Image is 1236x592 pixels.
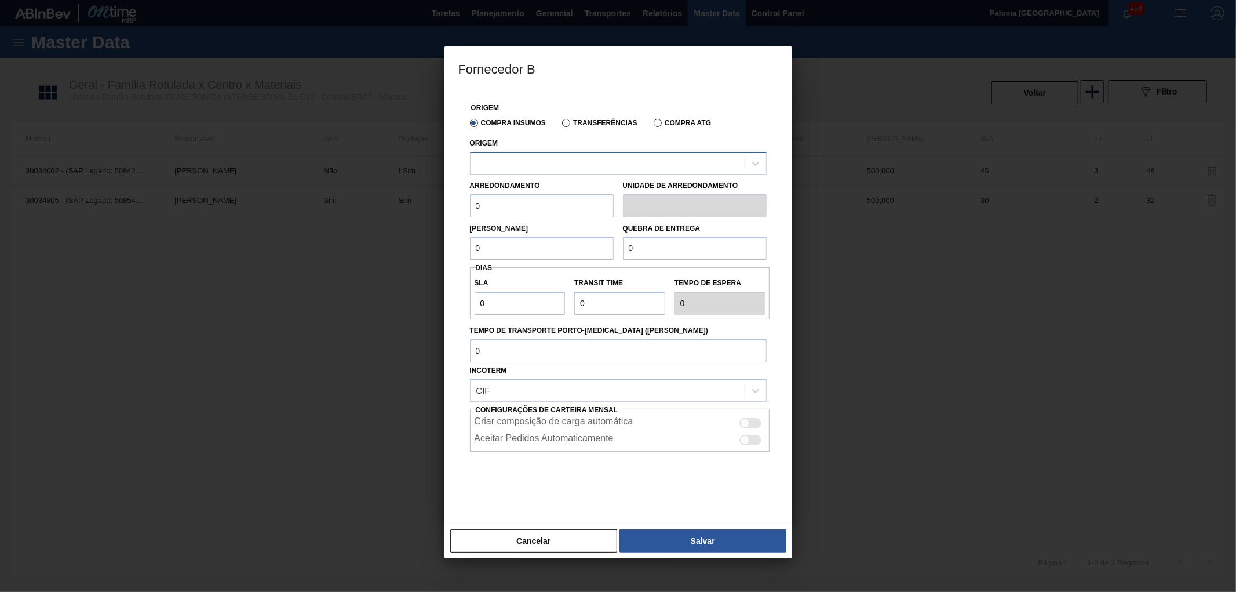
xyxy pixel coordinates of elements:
[654,119,711,127] label: Compra ATG
[470,181,540,190] label: Arredondamento
[450,529,618,553] button: Cancelar
[470,430,770,447] div: Essa configuração habilita aceite automático do pedido do lado do fornecedor
[470,413,770,430] div: Essa configuração habilita a criação automática de composição de carga do lado do fornecedor caso...
[476,386,490,395] div: CIF
[475,275,566,292] label: SLA
[444,46,792,90] h3: Fornecedor B
[562,119,637,127] label: Transferências
[623,177,767,194] label: Unidade de arredondamento
[470,366,507,375] label: Incoterm
[475,433,614,447] label: Aceitar Pedidos Automaticamente
[471,104,499,112] label: Origem
[476,406,618,414] span: Configurações de Carteira Mensal
[619,529,786,553] button: Salvar
[470,322,767,339] label: Tempo de Transporte Porto-[MEDICAL_DATA] ([PERSON_NAME])
[623,224,701,233] label: Quebra de entrega
[470,139,498,147] label: Origem
[470,224,528,233] label: [PERSON_NAME]
[470,119,546,127] label: Compra Insumos
[674,275,765,292] label: Tempo de espera
[475,416,633,430] label: Criar composição de carga automática
[574,275,665,292] label: Transit Time
[476,264,493,272] span: Dias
